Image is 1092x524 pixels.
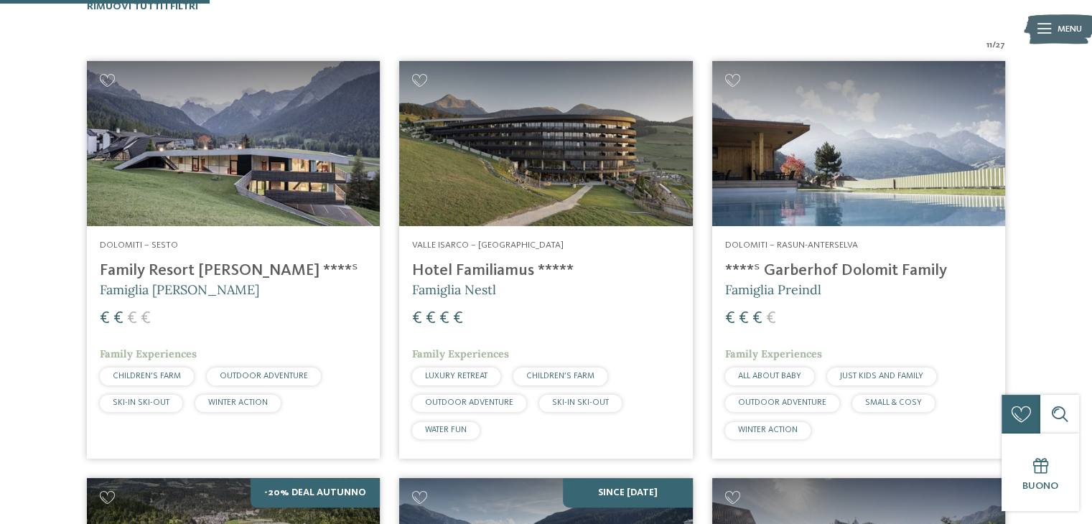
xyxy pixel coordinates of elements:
span: CHILDREN’S FARM [113,372,181,380]
span: € [439,310,449,327]
span: € [426,310,436,327]
span: Valle Isarco – [GEOGRAPHIC_DATA] [412,240,564,250]
img: Cercate un hotel per famiglie? Qui troverete solo i migliori! [399,61,692,226]
span: / [992,39,996,52]
span: € [412,310,422,327]
span: € [141,310,151,327]
a: Cercate un hotel per famiglie? Qui troverete solo i migliori! Dolomiti – Sesto Family Resort [PER... [87,61,380,459]
span: Family Experiences [100,347,197,360]
span: € [766,310,776,327]
span: SMALL & COSY [865,398,922,407]
img: Cercate un hotel per famiglie? Qui troverete solo i migliori! [712,61,1005,226]
span: Family Experiences [725,347,822,360]
h4: Family Resort [PERSON_NAME] ****ˢ [100,261,367,281]
a: Cercate un hotel per famiglie? Qui troverete solo i migliori! Valle Isarco – [GEOGRAPHIC_DATA] Ho... [399,61,692,459]
span: SKI-IN SKI-OUT [552,398,609,407]
a: Buono [1002,434,1079,511]
span: JUST KIDS AND FAMILY [840,372,923,380]
span: LUXURY RETREAT [425,372,487,380]
span: € [752,310,762,327]
span: WINTER ACTION [208,398,268,407]
span: Famiglia [PERSON_NAME] [100,281,259,298]
span: Dolomiti – Rasun-Anterselva [725,240,858,250]
span: Dolomiti – Sesto [100,240,178,250]
span: € [739,310,749,327]
span: 11 [986,39,992,52]
span: € [453,310,463,327]
span: Famiglia Nestl [412,281,496,298]
span: 27 [996,39,1005,52]
span: Rimuovi tutti i filtri [87,1,198,11]
span: OUTDOOR ADVENTURE [220,372,308,380]
span: OUTDOOR ADVENTURE [425,398,513,407]
span: WATER FUN [425,426,467,434]
span: Family Experiences [412,347,509,360]
span: € [113,310,123,327]
span: ALL ABOUT BABY [738,372,801,380]
img: Family Resort Rainer ****ˢ [87,61,380,226]
span: € [100,310,110,327]
span: OUTDOOR ADVENTURE [738,398,826,407]
span: Famiglia Preindl [725,281,821,298]
span: WINTER ACTION [738,426,798,434]
span: SKI-IN SKI-OUT [113,398,169,407]
span: Buono [1022,481,1058,491]
a: Cercate un hotel per famiglie? Qui troverete solo i migliori! Dolomiti – Rasun-Anterselva ****ˢ G... [712,61,1005,459]
span: € [127,310,137,327]
span: CHILDREN’S FARM [526,372,594,380]
h4: ****ˢ Garberhof Dolomit Family [725,261,992,281]
span: € [725,310,735,327]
